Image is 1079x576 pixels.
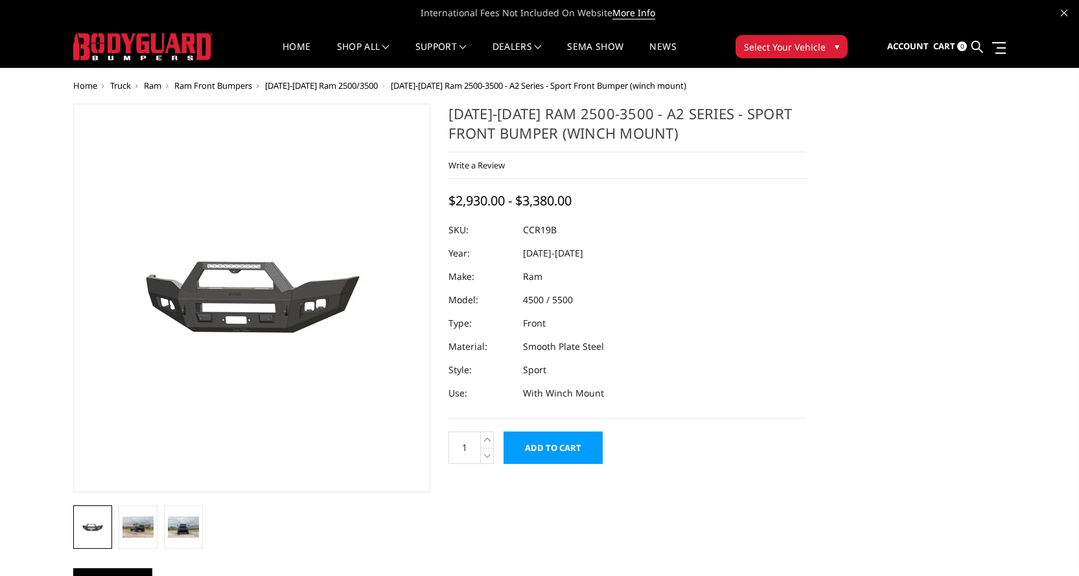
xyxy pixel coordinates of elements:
[736,35,848,58] button: Select Your Vehicle
[933,40,955,52] span: Cart
[122,516,154,537] img: 2019-2025 Ram 2500-3500 - A2 Series - Sport Front Bumper (winch mount)
[73,33,213,60] img: BODYGUARD BUMPERS
[174,80,252,91] a: Ram Front Bumpers
[448,312,513,335] dt: Type:
[448,159,505,171] a: Write a Review
[448,335,513,358] dt: Material:
[448,104,806,152] h1: [DATE]-[DATE] Ram 2500-3500 - A2 Series - Sport Front Bumper (winch mount)
[448,382,513,405] dt: Use:
[523,242,583,265] dd: [DATE]-[DATE]
[744,40,826,54] span: Select Your Vehicle
[567,42,623,67] a: SEMA Show
[523,288,573,312] dd: 4500 / 5500
[523,358,546,382] dd: Sport
[391,80,686,91] span: [DATE]-[DATE] Ram 2500-3500 - A2 Series - Sport Front Bumper (winch mount)
[523,218,557,242] dd: CCR19B
[493,42,542,67] a: Dealers
[265,80,378,91] a: [DATE]-[DATE] Ram 2500/3500
[523,382,604,405] dd: With Winch Mount
[77,520,108,535] img: 2019-2025 Ram 2500-3500 - A2 Series - Sport Front Bumper (winch mount)
[89,225,413,371] img: 2019-2025 Ram 2500-3500 - A2 Series - Sport Front Bumper (winch mount)
[283,42,310,67] a: Home
[415,42,467,67] a: Support
[448,358,513,382] dt: Style:
[523,265,542,288] dd: Ram
[835,40,839,53] span: ▾
[448,192,572,209] span: $2,930.00 - $3,380.00
[523,312,546,335] dd: Front
[887,40,929,52] span: Account
[448,288,513,312] dt: Model:
[957,41,967,51] span: 0
[337,42,389,67] a: shop all
[448,242,513,265] dt: Year:
[73,80,97,91] a: Home
[168,516,199,537] img: 2019-2025 Ram 2500-3500 - A2 Series - Sport Front Bumper (winch mount)
[612,6,655,19] a: More Info
[448,265,513,288] dt: Make:
[649,42,676,67] a: News
[144,80,161,91] a: Ram
[504,432,603,464] input: Add to Cart
[887,29,929,64] a: Account
[448,218,513,242] dt: SKU:
[110,80,131,91] a: Truck
[73,104,431,492] a: 2019-2025 Ram 2500-3500 - A2 Series - Sport Front Bumper (winch mount)
[523,335,604,358] dd: Smooth Plate Steel
[933,29,967,64] a: Cart 0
